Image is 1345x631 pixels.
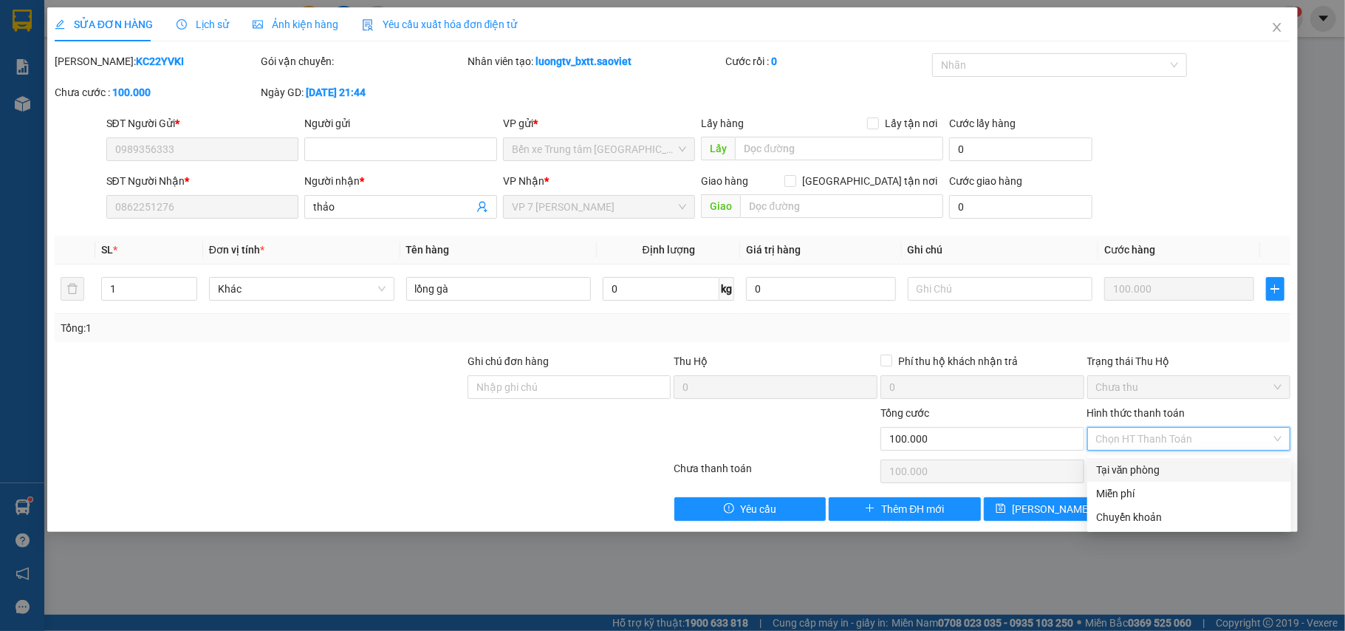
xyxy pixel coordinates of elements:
span: kg [719,277,734,301]
img: icon [362,19,374,31]
div: Tổng: 1 [61,320,520,336]
span: user-add [476,201,488,213]
span: Lịch sử [177,18,229,30]
b: 0 [771,55,777,67]
div: VP gửi [503,115,696,132]
button: plusThêm ĐH mới [829,497,981,521]
b: KC22YVKI [136,55,184,67]
span: SỬA ĐƠN HÀNG [55,18,153,30]
span: Giao hàng [701,175,748,187]
span: SL [101,244,113,256]
div: Cước rồi : [725,53,929,69]
div: Chuyển khoản [1096,509,1282,525]
span: clock-circle [177,19,187,30]
button: plus [1266,277,1285,301]
span: [PERSON_NAME] thay đổi [1012,501,1130,517]
span: Yêu cầu [740,501,776,517]
span: close [1271,21,1283,33]
label: Hình thức thanh toán [1087,407,1185,419]
span: Lấy tận nơi [879,115,943,132]
input: Ghi chú đơn hàng [468,375,671,399]
b: [DATE] 21:44 [306,86,366,98]
div: Miễn phí [1096,485,1282,502]
span: Chọn HT Thanh Toán [1096,428,1282,450]
button: Close [1256,7,1298,49]
input: Ghi Chú [908,277,1093,301]
label: Cước giao hàng [949,175,1022,187]
div: Người nhận [304,173,497,189]
div: Người gửi [304,115,497,132]
span: Lấy [701,137,735,160]
b: luongtv_bxtt.saoviet [535,55,632,67]
span: plus [1267,283,1284,295]
div: Chưa thanh toán [672,460,879,486]
div: Gói vận chuyển: [261,53,465,69]
span: picture [253,19,263,30]
input: Cước giao hàng [949,195,1092,219]
div: Trạng thái Thu Hộ [1087,353,1291,369]
span: Đơn vị tính [209,244,264,256]
span: VP 7 Phạm Văn Đồng [512,196,687,218]
span: Tổng cước [880,407,929,419]
th: Ghi chú [902,236,1099,265]
input: VD: Bàn, Ghế [406,277,592,301]
span: Ảnh kiện hàng [253,18,338,30]
span: Cước hàng [1104,244,1155,256]
span: plus [865,503,875,515]
button: save[PERSON_NAME] thay đổi [984,497,1136,521]
span: Giá trị hàng [746,244,801,256]
div: SĐT Người Nhận [106,173,299,189]
b: 100.000 [112,86,151,98]
span: Tên hàng [406,244,450,256]
span: Giao [701,194,740,218]
label: Cước lấy hàng [949,117,1016,129]
button: delete [61,277,84,301]
span: exclamation-circle [724,503,734,515]
span: Khác [218,278,386,300]
label: Ghi chú đơn hàng [468,355,549,367]
div: SĐT Người Gửi [106,115,299,132]
span: Chưa thu [1096,376,1282,398]
span: Thu Hộ [674,355,708,367]
div: Tại văn phòng [1096,462,1282,478]
span: Yêu cầu xuất hóa đơn điện tử [362,18,518,30]
span: Thêm ĐH mới [881,501,944,517]
span: Phí thu hộ khách nhận trả [892,353,1024,369]
div: [PERSON_NAME]: [55,53,259,69]
div: Ngày GD: [261,84,465,100]
input: 0 [1104,277,1253,301]
span: [GEOGRAPHIC_DATA] tận nơi [796,173,943,189]
span: save [996,503,1006,515]
input: Dọc đường [740,194,943,218]
input: Cước lấy hàng [949,137,1092,161]
span: Bến xe Trung tâm Lào Cai [512,138,687,160]
input: Dọc đường [735,137,943,160]
span: Định lượng [643,244,695,256]
div: Nhân viên tạo: [468,53,722,69]
button: exclamation-circleYêu cầu [674,497,826,521]
span: VP Nhận [503,175,544,187]
div: Chưa cước : [55,84,259,100]
span: edit [55,19,65,30]
span: Lấy hàng [701,117,744,129]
